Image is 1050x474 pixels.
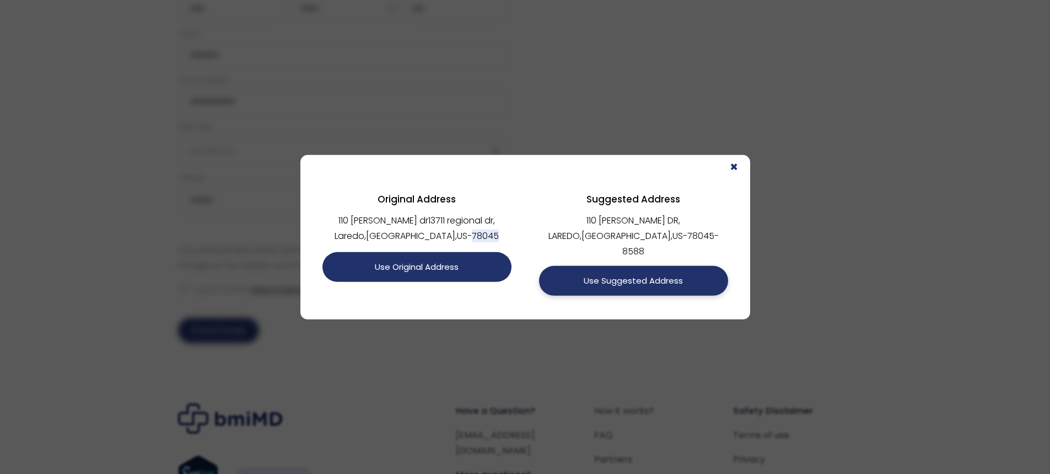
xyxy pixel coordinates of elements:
div: 110 [PERSON_NAME] dr 13711 regional dr , Laredo , [GEOGRAPHIC_DATA] , US - [322,213,511,244]
span: × [730,161,749,174]
span: 78045 [472,230,499,242]
button: Use Suggested Address [539,266,728,296]
div: 110 [PERSON_NAME] DR , LAREDO , [GEOGRAPHIC_DATA] , US - 78045-8588 [539,213,728,259]
bold: Original Address [378,193,456,206]
button: Use Original Address [322,252,511,282]
bold: Suggested Address [586,193,680,206]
